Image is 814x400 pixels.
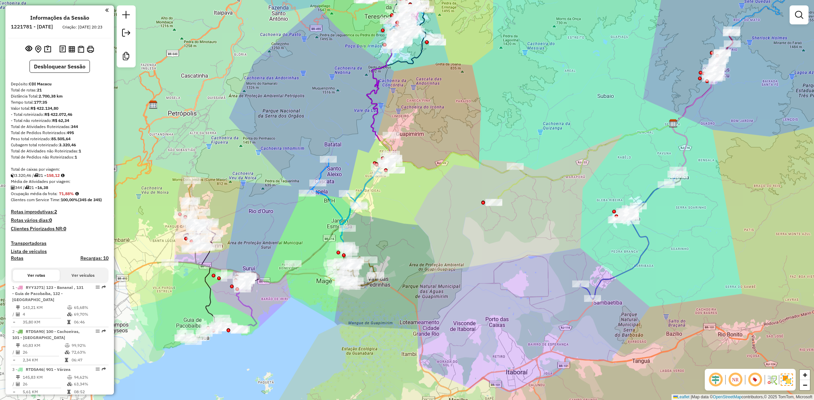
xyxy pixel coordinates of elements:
[13,270,60,281] button: Ver rotas
[25,186,29,190] i: Total de rotas
[39,93,63,99] strong: 2.700,38 km
[43,367,71,372] span: | 901 - Várzea
[767,374,777,385] img: Fluxo de ruas
[119,8,133,23] a: Nova sessão e pesquisa
[389,25,398,34] img: Teresópolis
[11,148,109,154] div: Total de Atividades não Roteirizadas:
[74,319,106,325] td: 06:46
[22,374,67,381] td: 145,83 KM
[74,388,106,395] td: 08:52
[691,395,692,399] span: |
[16,343,20,348] i: Distância Total
[30,15,89,21] h4: Informações da Sessão
[11,154,109,160] div: Total de Pedidos não Roteirizados:
[16,382,20,386] i: Total de Atividades
[74,311,106,318] td: 69,70%
[11,240,109,246] h4: Transportadoras
[22,311,67,318] td: 4
[11,105,109,111] div: Valor total:
[67,320,71,324] i: Tempo total em rota
[63,226,66,232] strong: 0
[67,44,76,54] button: Visualizar relatório de Roteirização
[44,112,72,117] strong: R$ 422.072,46
[65,350,70,354] i: % de utilização da cubagem
[22,388,67,395] td: 5,61 KM
[49,217,52,223] strong: 0
[65,358,68,362] i: Tempo total em rota
[60,24,105,30] div: Criação: [DATE] 20:23
[11,217,109,223] h4: Rotas vários dias:
[11,99,109,105] div: Tempo total:
[85,44,95,54] button: Imprimir Rotas
[727,372,743,388] span: Ocultar NR
[61,173,64,177] i: Meta Caixas/viagem: 217,20 Diferença: -59,08
[34,173,38,177] i: Total de rotas
[12,329,80,340] span: | 100 - Cachoeiras, 101 - [GEOGRAPHIC_DATA]
[11,124,109,130] div: Total de Atividades Roteirizadas:
[12,319,16,325] td: =
[16,306,20,310] i: Distância Total
[51,136,71,141] strong: 85.505,64
[747,372,763,388] span: Exibir número da rota
[71,357,105,363] td: 06:47
[78,197,102,202] strong: (345 de 345)
[80,255,109,261] h4: Recargas: 10
[11,93,109,99] div: Distância Total:
[67,312,72,316] i: % de utilização da cubagem
[102,329,106,333] em: Rota exportada
[11,130,109,136] div: Total de Pedidos Roteirizados:
[22,304,67,311] td: 143,21 KM
[26,285,43,290] span: RYY3J71
[708,372,724,388] span: Ocultar deslocamento
[58,44,67,55] button: Logs desbloquear sessão
[12,285,83,302] span: 1 -
[792,8,806,22] a: Exibir filtros
[67,382,72,386] i: % de utilização da cubagem
[46,173,60,178] strong: 158,12
[71,342,105,349] td: 99,92%
[11,87,109,93] div: Total de rotas:
[713,395,742,399] a: OpenStreetMap
[24,44,34,55] button: Exibir sessão original
[11,255,23,261] a: Rotas
[71,124,78,129] strong: 344
[74,304,106,311] td: 65,68%
[11,81,109,87] div: Depósito:
[11,185,109,191] div: 344 / 21 =
[11,191,58,196] span: Ocupação média da frota:
[60,270,106,281] button: Ver veículos
[75,192,79,196] em: Média calculada utilizando a maior ocupação (%Peso ou %Cubagem) de cada rota da sessão. Rotas cro...
[37,185,48,190] strong: 16,38
[67,375,72,379] i: % de utilização do peso
[74,374,106,381] td: 94,62%
[59,142,76,147] strong: 3.320,46
[11,178,109,185] div: Média de Atividades por viagem:
[11,209,109,215] h4: Rotas improdutivas:
[11,186,15,190] i: Total de Atividades
[22,342,64,349] td: 60,83 KM
[102,285,106,289] em: Rota exportada
[800,370,810,380] a: Zoom in
[11,142,109,148] div: Cubagem total roteirizado:
[11,118,109,124] div: - Total não roteirizado:
[12,311,16,318] td: /
[74,381,106,387] td: 63,34%
[12,357,16,363] td: =
[12,285,83,302] span: | 123 - Bananal , 131 - Guia de Pacobaíba, 132 - [GEOGRAPHIC_DATA]
[30,60,90,73] button: Desbloquear Sessão
[669,119,678,128] img: CDI Macacu
[11,226,109,232] h4: Clientes Priorizados NR:
[11,111,109,118] div: - Total roteirizado:
[75,154,77,160] strong: 1
[76,44,85,54] button: Visualizar Romaneio
[12,381,16,387] td: /
[43,44,53,55] button: Painel de Sugestão
[12,388,16,395] td: =
[96,367,100,371] em: Opções
[59,191,74,196] strong: 71,88%
[61,197,78,202] strong: 100,00%
[803,381,807,389] span: −
[22,349,64,356] td: 26
[11,166,109,172] div: Total de caixas por viagem:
